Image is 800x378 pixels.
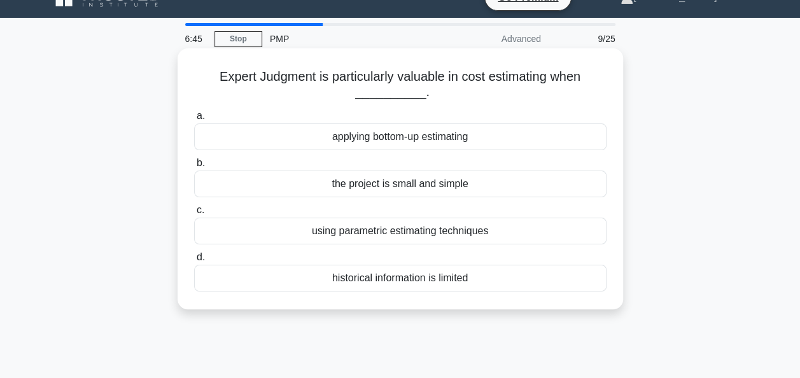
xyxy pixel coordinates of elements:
div: historical information is limited [194,265,607,291]
div: PMP [262,26,437,52]
div: the project is small and simple [194,171,607,197]
div: 9/25 [549,26,623,52]
div: using parametric estimating techniques [194,218,607,244]
span: b. [197,157,205,168]
h5: Expert Judgment is particularly valuable in cost estimating when __________. [193,69,608,101]
span: d. [197,251,205,262]
a: Stop [214,31,262,47]
span: a. [197,110,205,121]
div: applying bottom-up estimating [194,123,607,150]
div: Advanced [437,26,549,52]
div: 6:45 [178,26,214,52]
span: c. [197,204,204,215]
